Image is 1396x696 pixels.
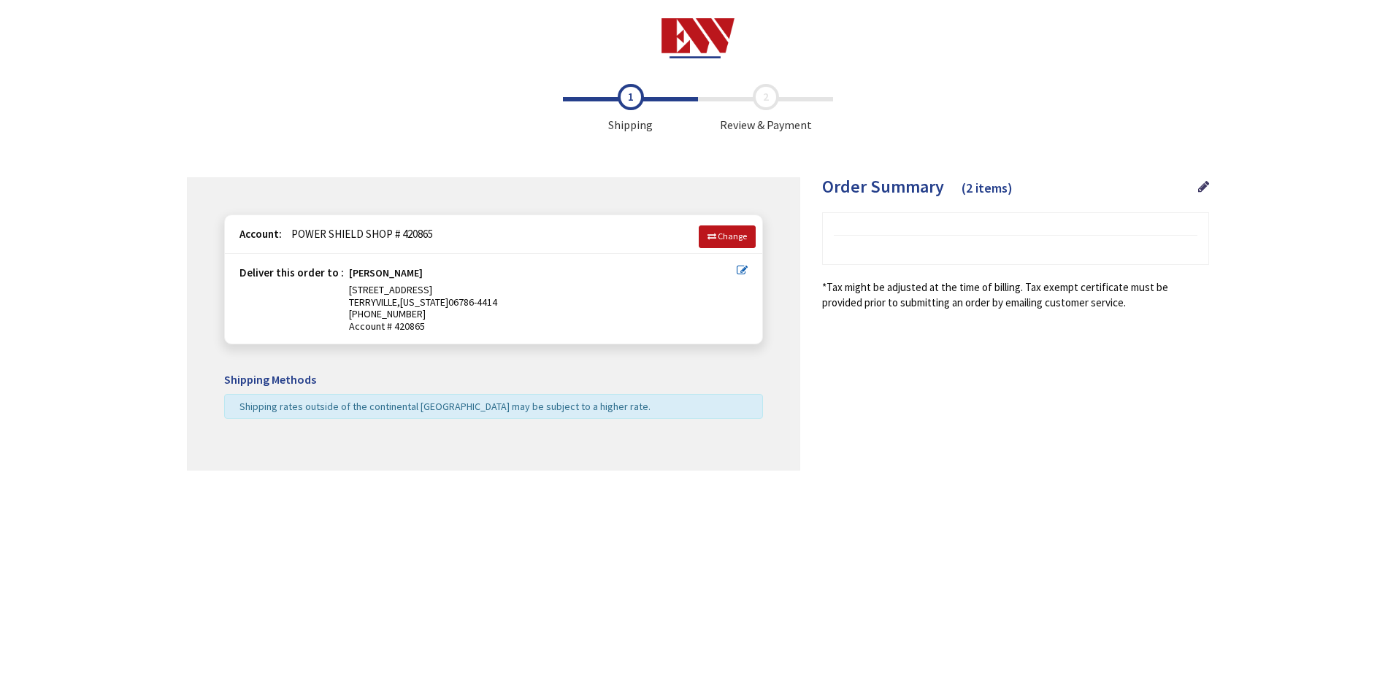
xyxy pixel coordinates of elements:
[400,295,448,309] span: [US_STATE]
[563,84,698,134] span: Shipping
[822,175,944,198] span: Order Summary
[822,279,1209,311] : *Tax might be adjusted at the time of billing. Tax exempt certificate must be provided prior to s...
[962,179,1013,196] span: (2 items)
[224,374,763,387] h5: Shipping Methods
[349,307,426,320] span: [PHONE_NUMBER]
[661,18,735,58] img: Electrical Wholesalers, Inc.
[284,227,433,241] span: POWER SHIELD SHOP # 420865
[718,231,747,241] span: Change
[239,227,282,241] strong: Account:
[349,283,432,296] span: [STREET_ADDRESS]
[349,295,400,309] span: TERRYVILLE,
[349,320,737,333] span: Account # 420865
[698,84,833,134] span: Review & Payment
[699,225,756,247] a: Change
[349,267,423,284] strong: [PERSON_NAME]
[448,295,497,309] span: 06786-4414
[239,266,344,279] strong: Deliver this order to :
[239,400,651,413] span: Shipping rates outside of the continental [GEOGRAPHIC_DATA] may be subject to a higher rate.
